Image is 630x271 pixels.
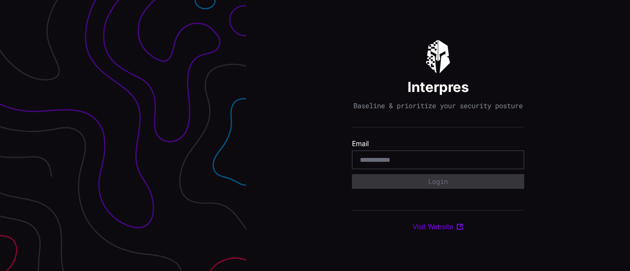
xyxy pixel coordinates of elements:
img: npw-badge-icon-locked.svg [152,116,159,124]
h1: Interpres [408,78,469,96]
a: Visit Website [412,222,464,231]
button: Login [352,174,524,189]
p: Baseline & prioritize your security posture [353,101,523,110]
label: Email [352,139,524,148]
